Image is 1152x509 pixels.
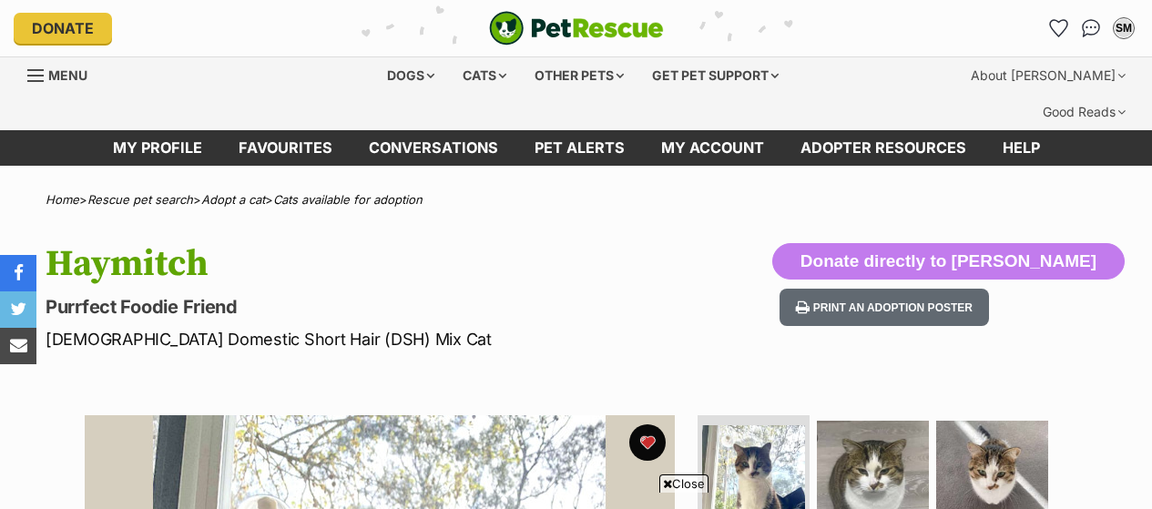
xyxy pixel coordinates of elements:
div: Get pet support [639,57,791,94]
div: Dogs [374,57,447,94]
ul: Account quick links [1044,14,1138,43]
a: PetRescue [489,11,664,46]
a: Adopter resources [782,130,984,166]
div: Good Reads [1030,94,1138,130]
p: [DEMOGRAPHIC_DATA] Domestic Short Hair (DSH) Mix Cat [46,327,704,351]
button: favourite [629,424,666,461]
a: My profile [95,130,220,166]
a: Adopt a cat [201,192,265,207]
button: Donate directly to [PERSON_NAME] [772,243,1125,280]
div: About [PERSON_NAME] [958,57,1138,94]
button: My account [1109,14,1138,43]
a: Cats available for adoption [273,192,423,207]
a: Help [984,130,1058,166]
div: Other pets [522,57,637,94]
a: conversations [351,130,516,166]
div: Cats [450,57,519,94]
p: Purrfect Foodie Friend [46,294,704,320]
a: Conversations [1076,14,1106,43]
a: My account [643,130,782,166]
a: Home [46,192,79,207]
span: Menu [48,67,87,83]
a: Menu [27,57,100,90]
h1: Haymitch [46,243,704,285]
a: Favourites [220,130,351,166]
a: Pet alerts [516,130,643,166]
a: Rescue pet search [87,192,193,207]
a: Donate [14,13,112,44]
span: Close [659,474,709,493]
img: logo-cat-932fe2b9b8326f06289b0f2fb663e598f794de774fb13d1741a6617ecf9a85b4.svg [489,11,664,46]
a: Favourites [1044,14,1073,43]
img: chat-41dd97257d64d25036548639549fe6c8038ab92f7586957e7f3b1b290dea8141.svg [1082,19,1101,37]
div: SM [1115,19,1133,37]
button: Print an adoption poster [780,289,989,326]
